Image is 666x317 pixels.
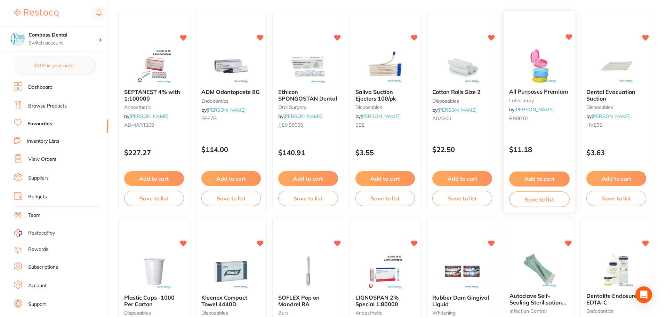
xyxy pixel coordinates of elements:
[29,40,99,47] p: Switch account
[201,115,217,121] span: EPP7G
[201,171,261,186] button: Add to cart
[14,229,22,237] img: RestocqPay
[355,89,415,102] b: Saliva Suction Ejectors 100/pk
[362,48,408,83] img: Saliva Suction Ejectors 100/pk
[355,294,415,307] b: LIGNOSPAN 2% Special 1:80000
[28,84,53,91] a: Dashboard
[278,294,320,307] span: SOFLEX Pop on Mandrel RA
[278,104,338,110] small: oral surgery
[201,89,261,95] b: ADM Odontopaste 8G
[432,145,492,153] p: $22.50
[28,212,40,219] a: Team
[201,294,247,307] span: Kleenex Compact Towel 4440D
[432,98,492,104] small: disposables
[29,32,99,39] h4: Compass Dental
[28,301,46,308] a: Support
[509,308,569,314] small: infection control
[355,294,399,307] span: LIGNOSPAN 2% Special 1:80000
[278,171,338,186] button: Add to cart
[509,88,568,95] span: All Purposes Premium
[208,48,254,83] img: ADM Odontopaste 8G
[355,122,364,128] span: SSE
[124,294,175,307] span: Plastic Cups -1000 Per Carton
[586,113,631,119] span: by
[124,104,184,110] small: anaesthetic
[124,122,154,128] span: AD-4ART100
[278,294,338,307] b: SOFLEX Pop on Mandrel RA
[201,88,260,95] span: ADM Odontopaste 8G
[592,113,631,119] a: [PERSON_NAME]
[509,292,566,312] span: Autoclave Self-Sealing Sterilisation Pouches 200/pk
[14,5,58,21] a: Restocq Logo
[586,149,646,157] p: $3.63
[509,115,528,121] span: RB0010
[28,246,48,253] a: Rewards
[129,113,168,119] a: [PERSON_NAME]
[432,88,481,95] span: Cotton Rolls Size 2
[440,254,485,289] img: Rubber Dam Gingival Liquid
[432,89,492,95] b: Cotton Rolls Size 2
[201,98,261,104] small: endodontics
[201,294,261,307] b: Kleenex Compact Towel 4440D
[14,229,55,237] a: RestocqPay
[124,294,184,307] b: Plastic Cups -1000 Per Carton
[355,104,415,110] small: disposables
[124,113,168,119] span: by
[286,48,331,83] img: Ethicon SPONGOSTAN Dental
[201,191,261,206] button: Save to list
[355,191,415,206] button: Save to list
[635,286,652,303] div: Open Intercom Messenger
[28,103,67,110] a: Browse Products
[355,149,415,157] p: $3.55
[586,308,646,314] small: endodontics
[207,107,246,113] a: [PERSON_NAME]
[509,98,569,103] small: laboratory
[586,191,646,206] button: Save to list
[124,310,184,316] small: disposables
[355,310,415,316] small: anaesthetic
[28,156,56,163] a: View Orders
[14,9,58,17] img: Restocq Logo
[509,293,569,306] b: Autoclave Self-Sealing Sterilisation Pouches 200/pk
[355,171,415,186] button: Add to cart
[586,293,646,306] b: Dentalife Endosure EDTA-C
[286,254,331,289] img: SOFLEX Pop on Mandrel RA
[432,310,492,316] small: whitening
[124,88,180,102] span: SEPTANEST 4% with 1:100000
[509,107,554,113] span: by
[438,107,476,113] a: [PERSON_NAME]
[27,138,59,145] a: Inventory Lists
[28,264,58,271] a: Subscriptions
[278,149,338,157] p: $140.91
[283,113,322,119] a: [PERSON_NAME]
[124,191,184,206] button: Save to list
[131,48,177,83] img: SEPTANEST 4% with 1:100000
[432,294,492,307] b: Rubber Dam Gingival Liquid
[516,48,562,83] img: All Purposes Premium
[355,88,396,102] span: Saliva Suction Ejectors 100/pk
[432,171,492,186] button: Add to cart
[124,171,184,186] button: Add to cart
[509,172,569,187] button: Add to cart
[586,104,646,110] small: disposables
[28,175,49,182] a: Suppliers
[278,191,338,206] button: Save to list
[432,115,451,121] span: ADA306
[11,32,25,46] img: Compass Dental
[28,282,47,289] a: Account
[278,122,303,128] span: JJEMS0005
[278,89,338,102] b: Ethicon SPONGOSTAN Dental
[14,57,94,74] button: $0.00 in your order
[594,252,639,287] img: Dentalife Endosure EDTA-C
[509,146,569,154] p: $11.18
[208,254,254,289] img: Kleenex Compact Towel 4440D
[27,120,52,127] a: Favourites
[278,88,337,102] span: Ethicon SPONGOSTAN Dental
[586,171,646,186] button: Add to cart
[440,48,485,83] img: Cotton Rolls Size 2
[586,292,637,306] span: Dentalife Endosure EDTA-C
[509,89,569,95] b: All Purposes Premium
[201,107,246,113] span: by
[28,230,55,237] span: RestocqPay
[586,89,646,102] b: Dental Evacuation Suction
